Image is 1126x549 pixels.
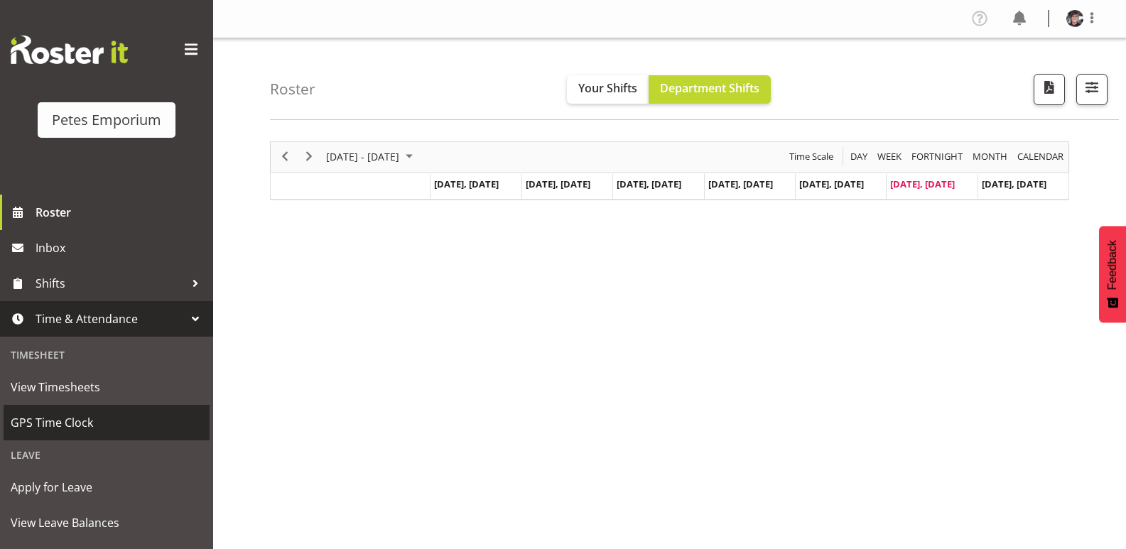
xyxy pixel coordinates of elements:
[4,505,210,540] a: View Leave Balances
[4,405,210,440] a: GPS Time Clock
[11,512,202,533] span: View Leave Balances
[649,75,771,104] button: Department Shifts
[1099,226,1126,322] button: Feedback - Show survey
[4,440,210,469] div: Leave
[1066,10,1083,27] img: michelle-whaleb4506e5af45ffd00a26cc2b6420a9100.png
[11,477,202,498] span: Apply for Leave
[52,109,161,131] div: Petes Emporium
[1076,74,1108,105] button: Filter Shifts
[660,80,759,96] span: Department Shifts
[270,81,315,97] h4: Roster
[11,36,128,64] img: Rosterit website logo
[36,202,206,223] span: Roster
[4,340,210,369] div: Timesheet
[36,273,185,294] span: Shifts
[1106,240,1119,290] span: Feedback
[4,469,210,505] a: Apply for Leave
[11,376,202,398] span: View Timesheets
[567,75,649,104] button: Your Shifts
[36,237,206,259] span: Inbox
[1034,74,1065,105] button: Download a PDF of the roster according to the set date range.
[578,80,637,96] span: Your Shifts
[11,412,202,433] span: GPS Time Clock
[36,308,185,330] span: Time & Attendance
[4,369,210,405] a: View Timesheets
